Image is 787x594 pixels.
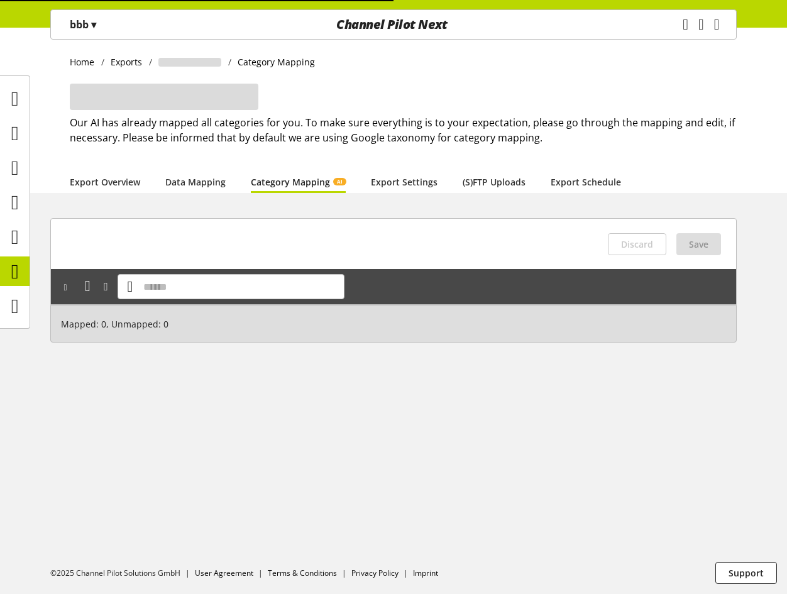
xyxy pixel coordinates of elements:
button: Discard [608,233,666,255]
span: Support [729,566,764,580]
button: Save [676,233,721,255]
a: Data Mapping [165,175,226,189]
a: Category MappingAI [251,175,346,189]
span: ▾ [91,18,96,31]
nav: main navigation [50,9,737,40]
a: (S)FTP Uploads [463,175,526,189]
a: User Agreement [195,568,253,578]
a: Home [70,55,101,69]
button: Support [715,562,777,584]
p: bbb [70,17,96,32]
a: Imprint [413,568,438,578]
span: AI [337,178,343,185]
a: Export Settings [371,175,438,189]
span: Save [689,238,708,251]
a: Export Overview [70,175,140,189]
a: Terms & Conditions [268,568,337,578]
span: Discard [621,238,653,251]
a: Export Schedule [551,175,621,189]
h2: Our AI has already mapped all categories for you. To make sure everything is to your expectation,... [70,115,737,145]
span: Home [70,55,94,69]
li: ©2025 Channel Pilot Solutions GmbH [50,568,195,579]
span: Exports [111,55,142,69]
a: Privacy Policy [351,568,399,578]
div: Mapped: 0, Unmapped: 0 [50,305,737,343]
a: Exports [104,55,149,69]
